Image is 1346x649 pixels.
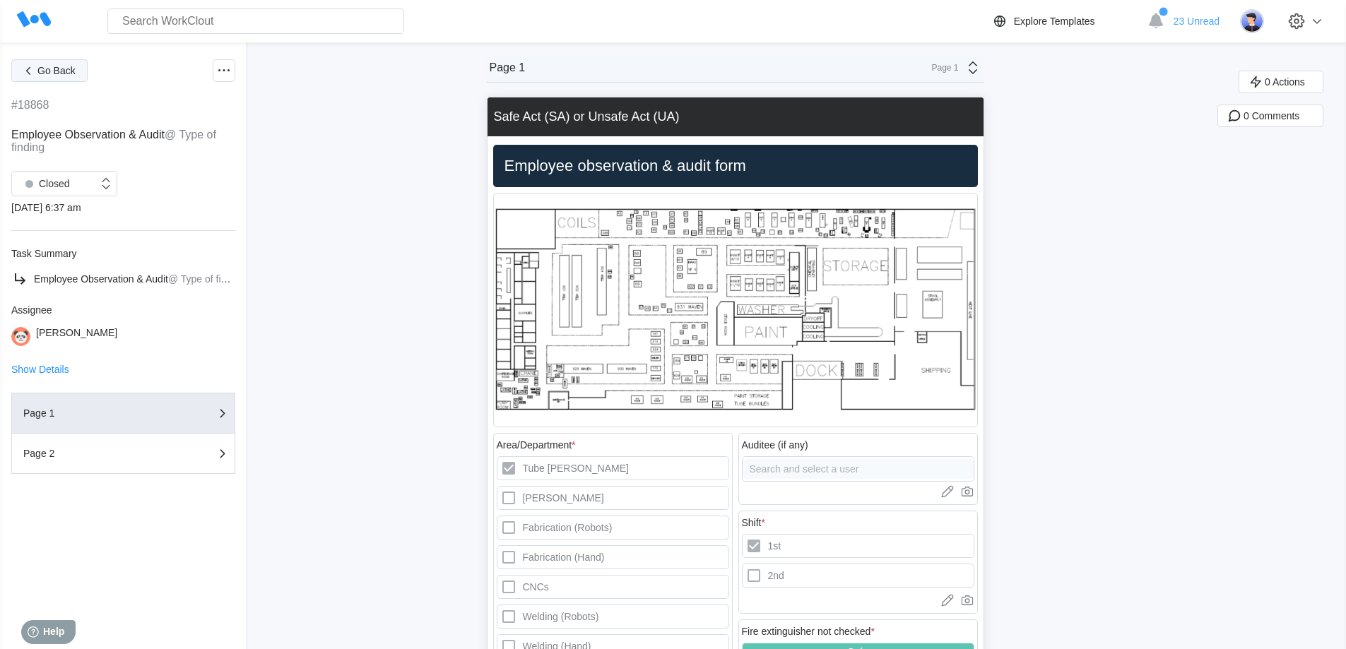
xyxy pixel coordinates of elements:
[1244,111,1299,121] span: 0 Comments
[1239,71,1323,93] button: 0 Actions
[11,248,235,259] div: Task Summary
[11,364,69,374] button: Show Details
[742,439,808,451] div: Auditee (if any)
[742,626,875,637] div: Fire extinguisher not checked
[742,564,974,588] label: 2nd
[497,439,576,451] div: Area/Department
[37,66,76,76] span: Go Back
[107,8,404,34] input: Search WorkClout
[494,193,977,427] img: PlantLayout.jpg
[11,59,88,82] button: Go Back
[23,448,165,458] div: Page 2
[23,408,165,418] div: Page 1
[991,13,1140,30] a: Explore Templates
[11,434,235,474] button: Page 2
[19,174,70,193] div: Closed
[1265,77,1305,87] span: 0 Actions
[1240,9,1264,33] img: user-5.png
[1217,105,1323,127] button: 0 Comments
[742,534,974,558] label: 1st
[1174,16,1220,27] span: 23 Unread
[11,304,235,316] div: Assignee
[34,273,168,285] span: Employee Observation & Audit
[497,575,729,599] label: CNCs
[497,545,729,569] label: Fabrication (Hand)
[11,129,216,153] mark: @ Type of finding
[497,605,729,629] label: Welding (Robots)
[497,456,729,480] label: Tube [PERSON_NAME]
[11,99,49,112] div: #18868
[11,202,235,213] div: [DATE] 6:37 am
[36,327,117,346] div: [PERSON_NAME]
[11,129,165,141] span: Employee Observation & Audit
[494,109,680,124] div: Safe Act (SA) or Unsafe Act (UA)
[1014,16,1095,27] div: Explore Templates
[11,393,235,434] button: Page 1
[742,517,765,528] div: Shift
[497,486,729,510] label: [PERSON_NAME]
[497,516,729,540] label: Fabrication (Robots)
[11,270,235,287] a: Employee Observation & Audit@ Type of finding
[11,327,30,346] img: panda.png
[490,61,526,74] div: Page 1
[923,63,959,73] div: Page 1
[499,156,972,176] h2: Employee observation & audit form
[168,273,245,285] mark: @ Type of finding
